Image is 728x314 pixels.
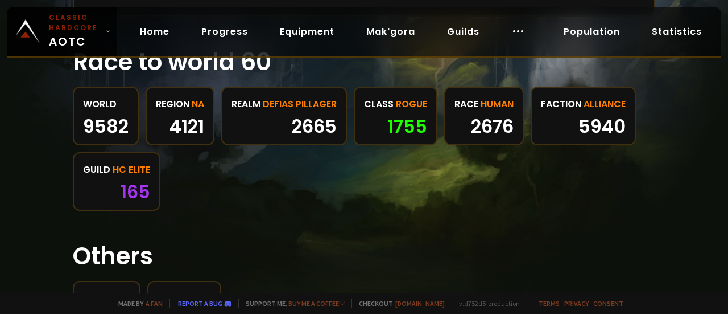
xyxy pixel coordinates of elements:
div: 9582 [83,118,129,135]
small: Classic Hardcore [49,13,101,33]
a: World9582 [73,87,139,145]
a: raceHuman2676 [444,87,524,145]
a: Report a bug [178,299,222,308]
a: Privacy [564,299,589,308]
span: HC Elite [113,162,150,177]
span: Rogue [396,97,427,111]
span: Alliance [584,97,626,111]
a: Terms [539,299,560,308]
a: a fan [146,299,163,308]
span: Support me, [238,299,345,308]
div: World [83,97,129,111]
a: realmDefias Pillager2665 [221,87,347,145]
div: 165 [83,183,150,201]
a: Mak'gora [357,20,424,43]
span: Made by [111,299,163,308]
a: regionNA4121 [146,87,214,145]
h1: Others [73,238,655,274]
a: [DOMAIN_NAME] [395,299,445,308]
span: AOTC [49,13,101,50]
span: Defias Pillager [263,97,337,111]
div: faction [541,97,626,111]
div: 2676 [454,118,514,135]
span: Checkout [351,299,445,308]
div: guild [83,162,150,177]
a: factionAlliance5940 [531,87,636,145]
div: 4121 [156,118,204,135]
span: v. d752d5 - production [452,299,520,308]
div: 2665 [231,118,337,135]
div: class [364,97,427,111]
div: 1755 [364,118,427,135]
h1: Race to world 60 [73,44,655,80]
div: Equipment [158,291,211,305]
span: NA [192,97,204,111]
a: Consent [593,299,623,308]
a: Classic HardcoreAOTC [7,7,117,56]
a: Progress [192,20,257,43]
div: region [156,97,204,111]
div: Makgora [83,291,130,305]
div: realm [231,97,337,111]
a: Guilds [438,20,489,43]
a: Population [555,20,629,43]
div: 5940 [541,118,626,135]
a: Buy me a coffee [288,299,345,308]
div: race [454,97,514,111]
a: Statistics [643,20,711,43]
a: Equipment [271,20,344,43]
a: classRogue1755 [354,87,437,145]
a: Home [131,20,179,43]
span: Human [481,97,514,111]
